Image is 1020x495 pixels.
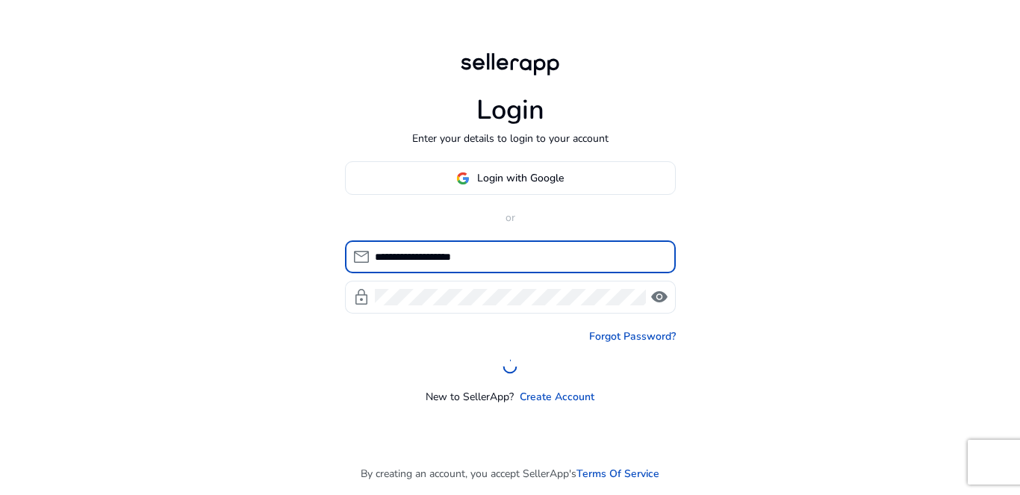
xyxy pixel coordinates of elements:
[345,210,676,225] p: or
[589,329,676,344] a: Forgot Password?
[520,389,594,405] a: Create Account
[345,161,676,195] button: Login with Google
[352,288,370,306] span: lock
[576,466,659,482] a: Terms Of Service
[352,248,370,266] span: mail
[456,172,470,185] img: google-logo.svg
[476,94,544,126] h1: Login
[412,131,609,146] p: Enter your details to login to your account
[477,170,564,186] span: Login with Google
[650,288,668,306] span: visibility
[426,389,514,405] p: New to SellerApp?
